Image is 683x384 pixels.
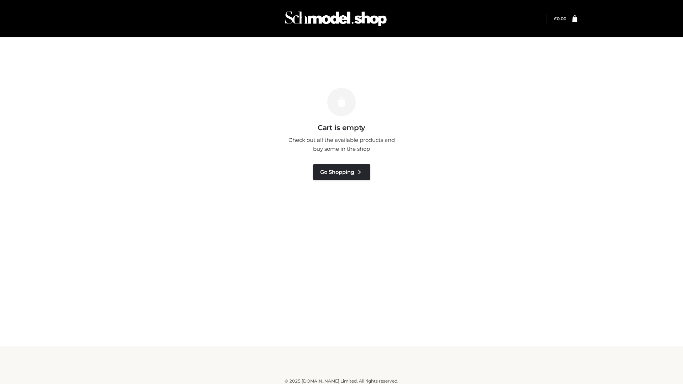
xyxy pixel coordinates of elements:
[122,123,561,132] h3: Cart is empty
[554,16,566,21] bdi: 0.00
[282,5,389,33] img: Schmodel Admin 964
[285,135,398,154] p: Check out all the available products and buy some in the shop
[554,16,566,21] a: £0.00
[554,16,557,21] span: £
[313,164,370,180] a: Go Shopping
